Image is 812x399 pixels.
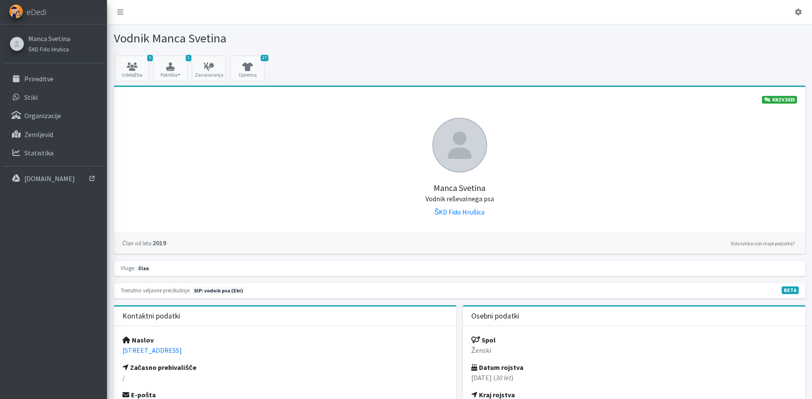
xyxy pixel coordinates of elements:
[24,111,61,120] p: Organizacije
[137,265,151,272] span: član
[3,144,104,161] a: Statistika
[471,372,797,383] p: [DATE] ( )
[192,56,226,81] a: Zavarovanja
[471,336,496,344] strong: Spol
[24,93,38,101] p: Stiki
[122,240,152,247] small: Član od leta:
[122,238,166,247] strong: 2019
[425,194,494,203] small: Vodnik reševalnega psa
[729,238,797,249] a: Kdo lahko vidi moje podatke?
[114,31,457,46] h1: Vodnik Manca Svetina
[121,265,135,271] small: Vloge:
[471,312,519,321] h3: Osebni podatki
[24,174,75,183] p: [DOMAIN_NAME]
[122,312,180,321] h3: Kontaktni podatki
[3,107,104,124] a: Organizacije
[3,170,104,187] a: [DOMAIN_NAME]
[782,286,799,294] span: V fazi razvoja
[762,96,797,104] a: KNZV2025
[122,363,197,372] strong: Začasno prebivališče
[3,70,104,87] a: Prireditve
[230,56,265,81] a: 27 Oprema
[147,55,153,61] span: 5
[471,345,797,355] p: Ženski
[261,55,268,61] span: 27
[153,56,187,81] button: 1 Potrdila
[471,363,523,372] strong: Datum rojstva
[24,130,53,139] p: Zemljevid
[28,46,69,53] small: ŠKD Fido Hrušica
[9,4,23,18] img: eDedi
[28,44,70,54] a: ŠKD Fido Hrušica
[3,126,104,143] a: Zemljevid
[122,372,448,383] p: /
[122,346,182,354] a: [STREET_ADDRESS]
[434,208,485,216] a: ŠKD Fido Hrušica
[496,373,511,382] em: 30 let
[122,173,797,203] h5: Manca Svetina
[115,56,149,81] a: 5 Udeležba
[471,390,515,399] strong: Kraj rojstva
[122,336,154,344] strong: Naslov
[3,89,104,106] a: Stiki
[24,149,54,157] p: Statistika
[28,33,70,44] a: Manca Svetina
[186,55,191,61] span: 1
[192,287,245,295] span: Naslednja preizkušnja: pomlad 2026
[27,6,46,18] span: eDedi
[121,287,190,294] small: Trenutno veljavne preizkušnje:
[24,74,54,83] p: Prireditve
[122,390,156,399] strong: E-pošta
